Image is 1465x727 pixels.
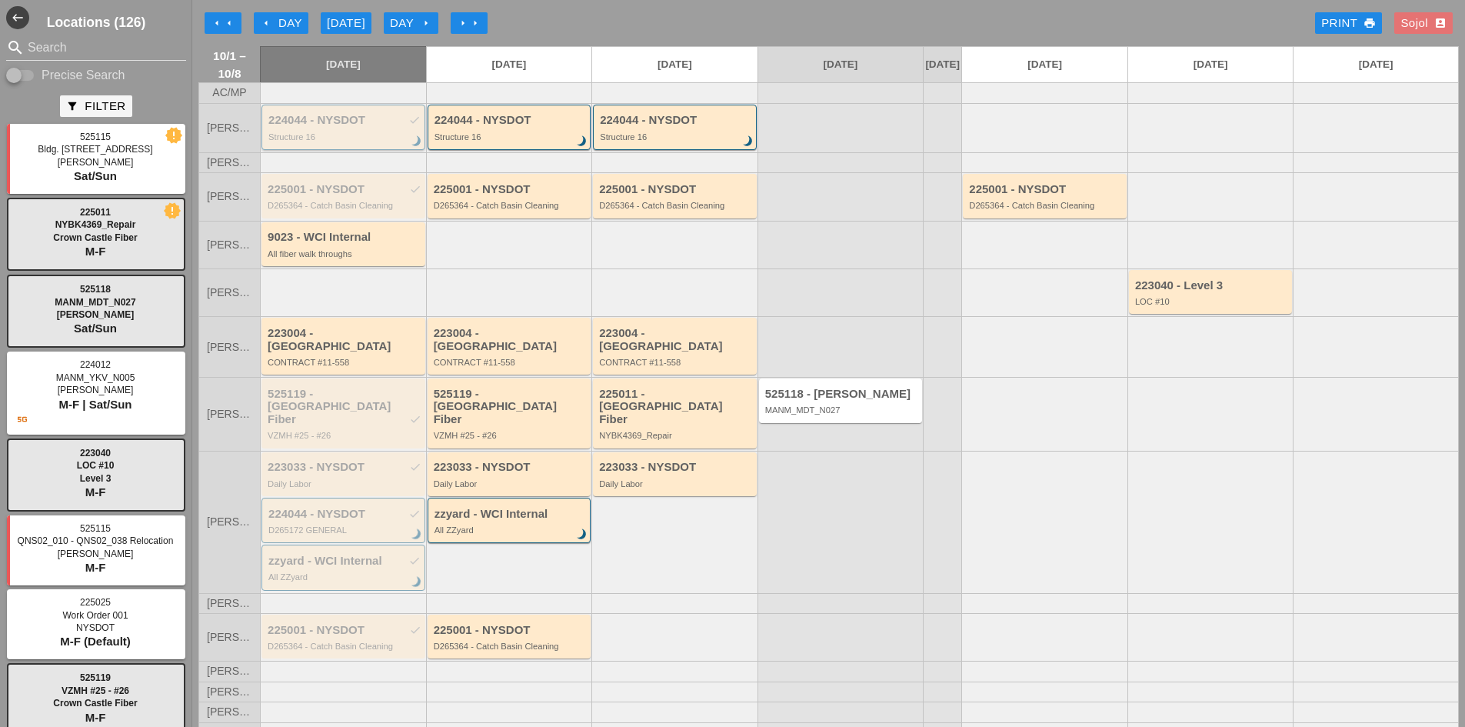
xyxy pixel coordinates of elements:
[77,460,115,471] span: LOC #10
[599,201,753,210] div: D265364 - Catch Basin Cleaning
[16,413,28,425] i: 5g
[80,284,111,295] span: 525118
[6,38,25,57] i: search
[1128,47,1294,82] a: [DATE]
[435,508,587,521] div: zzyard - WCI Internal
[384,12,438,34] button: Day
[205,12,241,34] button: Move Back 1 Week
[434,201,588,210] div: D265364 - Catch Basin Cleaning
[66,100,78,112] i: filter_alt
[212,87,246,98] span: AC/MP
[268,201,421,210] div: D265364 - Catch Basin Cleaning
[969,201,1123,210] div: D265364 - Catch Basin Cleaning
[268,525,421,535] div: D265172 GENERAL
[85,711,106,724] span: M-F
[390,15,432,32] div: Day
[42,68,125,83] label: Precise Search
[85,561,106,574] span: M-F
[80,597,111,608] span: 225025
[420,17,432,29] i: arrow_right
[260,15,302,32] div: Day
[408,114,421,126] i: check
[599,461,753,474] div: 223033 - NYSDOT
[260,17,272,29] i: arrow_left
[18,535,174,546] span: QNS02_010 - QNS02_038 Relocation
[80,672,111,683] span: 525119
[409,461,421,473] i: check
[207,665,252,677] span: [PERSON_NAME]
[55,297,135,308] span: MANM_MDT_N027
[1135,297,1289,306] div: LOC #10
[268,183,421,196] div: 225001 - NYSDOT
[1321,15,1376,32] div: Print
[268,572,421,582] div: All ZZyard
[85,245,106,258] span: M-F
[60,635,131,648] span: M-F (Default)
[434,479,588,489] div: Daily Labor
[409,624,421,636] i: check
[53,232,137,243] span: Crown Castle Fiber
[268,388,421,426] div: 525119 - [GEOGRAPHIC_DATA] Fiber
[268,249,421,258] div: All fiber walk throughs
[28,35,165,60] input: Search
[268,555,421,568] div: zzyard - WCI Internal
[207,239,252,251] span: [PERSON_NAME]
[409,413,421,425] i: check
[434,461,588,474] div: 223033 - NYSDOT
[53,698,137,709] span: Crown Castle Fiber
[211,17,223,29] i: arrow_left
[1363,17,1376,29] i: print
[268,624,421,637] div: 225001 - NYSDOT
[434,431,588,440] div: VZMH #25 - #26
[574,133,591,150] i: brightness_3
[409,183,421,195] i: check
[57,309,135,320] span: [PERSON_NAME]
[599,183,753,196] div: 225001 - NYSDOT
[268,642,421,651] div: D265364 - Catch Basin Cleaning
[55,219,136,230] span: NYBK4369_Repair
[268,358,421,367] div: CONTRACT #11-558
[469,17,481,29] i: arrow_right
[80,523,111,534] span: 525115
[76,622,115,633] span: NYSDOT
[1400,15,1447,32] div: Sojol
[599,388,753,426] div: 225011 - [GEOGRAPHIC_DATA] Fiber
[261,47,426,82] a: [DATE]
[599,479,753,489] div: Daily Labor
[434,388,588,426] div: 525119 - [GEOGRAPHIC_DATA] Fiber
[80,132,111,142] span: 525115
[85,485,106,499] span: M-F
[1294,47,1458,82] a: [DATE]
[80,207,111,218] span: 225011
[167,128,181,142] i: new_releases
[600,114,752,127] div: 224044 - NYSDOT
[207,598,252,609] span: [PERSON_NAME]
[62,685,129,696] span: VZMH #25 - #26
[434,358,588,367] div: CONTRACT #11-558
[80,359,111,370] span: 224012
[207,686,252,698] span: [PERSON_NAME]
[207,191,252,202] span: [PERSON_NAME]
[599,431,753,440] div: NYBK4369_Repair
[740,133,757,150] i: brightness_3
[268,114,421,127] div: 224044 - NYSDOT
[223,17,235,29] i: arrow_left
[1315,12,1382,34] a: Print
[408,133,425,150] i: brightness_3
[62,610,128,621] span: Work Order 001
[327,15,365,32] div: [DATE]
[207,516,252,528] span: [PERSON_NAME]
[6,6,29,29] button: Shrink Sidebar
[207,157,252,168] span: [PERSON_NAME]
[435,132,587,142] div: Structure 16
[56,372,135,383] span: MANM_YKV_N005
[165,204,179,218] i: new_releases
[765,405,919,415] div: MANM_MDT_N027
[434,642,588,651] div: D265364 - Catch Basin Cleaning
[599,327,753,352] div: 223004 - [GEOGRAPHIC_DATA]
[599,358,753,367] div: CONTRACT #11-558
[207,342,252,353] span: [PERSON_NAME]
[434,327,588,352] div: 223004 - [GEOGRAPHIC_DATA]
[600,132,752,142] div: Structure 16
[6,6,29,29] i: west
